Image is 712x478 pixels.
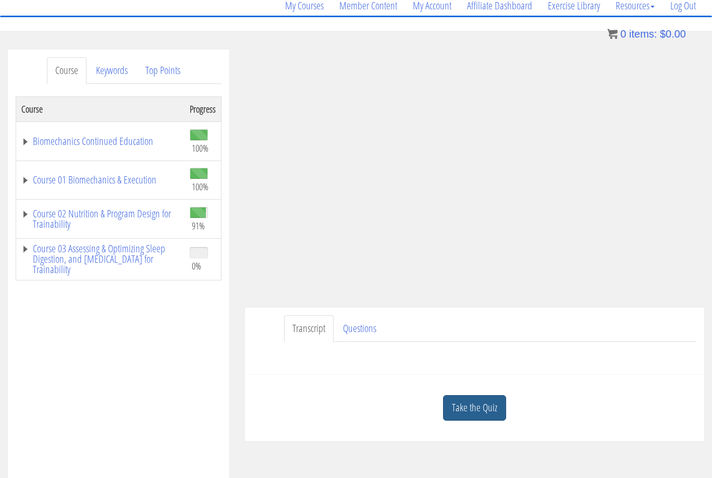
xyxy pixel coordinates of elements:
[192,220,205,231] span: 91%
[192,260,201,272] span: 0%
[88,57,136,84] a: Keywords
[21,175,179,185] a: Course 01 Biomechanics & Execution
[607,28,686,40] a: 0 items: $0.00
[47,57,87,84] a: Course
[192,181,208,192] span: 100%
[16,96,185,121] th: Course
[21,136,179,146] a: Biomechanics Continued Education
[21,209,179,229] a: Course 02 Nutrition & Program Design for Trainability
[137,57,189,84] a: Top Points
[620,28,626,40] span: 0
[21,243,179,275] a: Course 03 Assessing & Optimizing Sleep Digestion, and [MEDICAL_DATA] for Trainability
[607,29,618,39] img: icon11.png
[192,142,208,154] span: 100%
[629,28,657,40] span: items:
[660,28,686,40] bdi: 0.00
[660,28,666,40] span: $
[335,315,385,342] a: Questions
[185,96,222,121] th: Progress
[443,395,506,421] a: Take the Quiz
[284,315,334,342] a: Transcript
